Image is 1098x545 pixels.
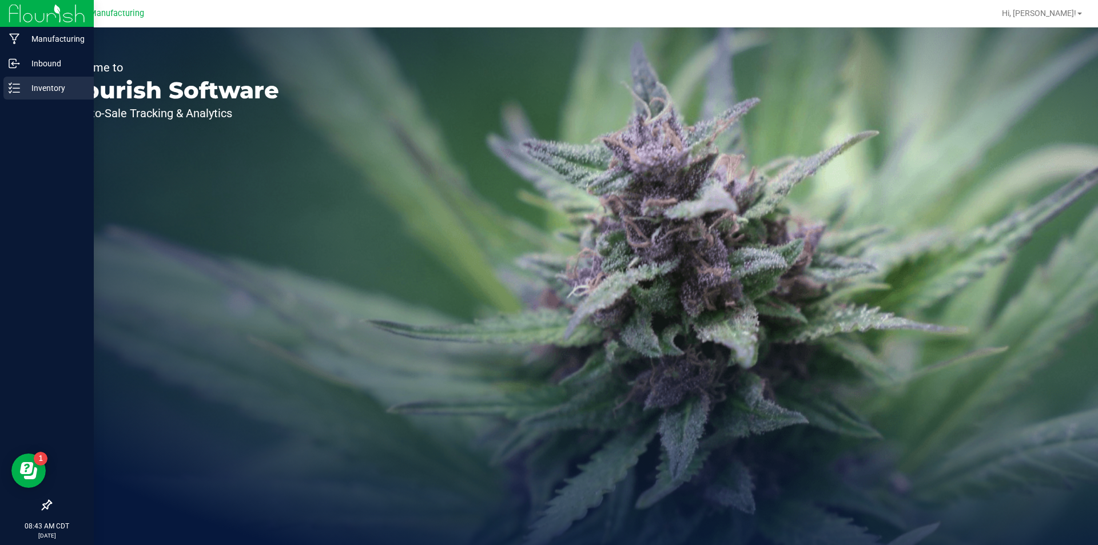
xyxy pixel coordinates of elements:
iframe: Resource center unread badge [34,452,47,466]
p: Inventory [20,81,89,95]
p: Inbound [20,57,89,70]
p: Flourish Software [62,79,279,102]
inline-svg: Manufacturing [9,33,20,45]
p: [DATE] [5,531,89,540]
p: Welcome to [62,62,279,73]
iframe: Resource center [11,453,46,488]
span: Manufacturing [89,9,144,18]
p: 08:43 AM CDT [5,521,89,531]
inline-svg: Inbound [9,58,20,69]
p: Manufacturing [20,32,89,46]
inline-svg: Inventory [9,82,20,94]
p: Seed-to-Sale Tracking & Analytics [62,108,279,119]
span: Hi, [PERSON_NAME]! [1002,9,1076,18]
